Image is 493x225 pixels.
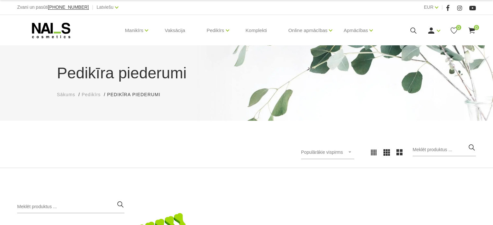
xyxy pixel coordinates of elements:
input: Meklēt produktus ... [413,143,476,156]
span: Sākums [57,92,76,97]
span: 0 [456,25,461,30]
a: 0 [468,27,476,35]
span: | [92,3,93,11]
a: Latviešu [97,3,113,11]
a: Sākums [57,91,76,98]
span: 0 [474,25,479,30]
a: Vaksācija [159,15,190,46]
li: Pedikīra piederumi [107,91,167,98]
a: [PHONE_NUMBER] [48,5,89,10]
span: Pedikīrs [82,92,101,97]
a: Apmācības [344,17,368,43]
input: Meklēt produktus ... [17,200,124,213]
span: Populārākie vispirms [301,150,343,155]
div: Zvani un pasūti [17,3,89,11]
a: Pedikīrs [82,91,101,98]
h1: Pedikīra piederumi [57,62,436,85]
a: Online apmācības [288,17,327,43]
a: 0 [450,27,458,35]
a: Pedikīrs [206,17,224,43]
span: | [441,3,443,11]
a: EUR [424,3,434,11]
a: Manikīrs [125,17,144,43]
a: Komplekti [241,15,272,46]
